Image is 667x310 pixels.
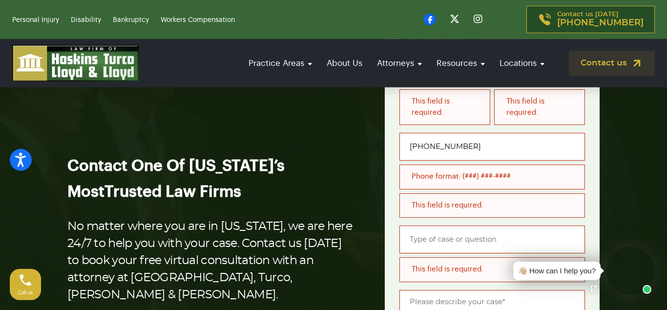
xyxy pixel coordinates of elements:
[399,89,490,125] div: This field is required.
[399,165,585,189] div: Phone format: (###) ###-####
[495,49,549,77] a: Locations
[71,17,101,23] a: Disability
[557,11,644,28] p: Contact us [DATE]
[557,18,644,28] span: [PHONE_NUMBER]
[244,49,317,77] a: Practice Areas
[67,184,104,200] span: Most
[113,17,149,23] a: Bankruptcy
[161,17,235,23] a: Workers Compensation
[12,45,139,82] img: logo
[432,49,490,77] a: Resources
[518,266,596,277] div: 👋🏼 How can I help you?
[399,133,585,161] input: Phone*
[372,49,427,77] a: Attorneys
[399,193,585,218] div: This field is required.
[399,226,585,253] input: Type of case or question
[526,6,655,33] a: Contact us [DATE][PHONE_NUMBER]
[12,17,59,23] a: Personal Injury
[399,257,585,282] div: This field is required.
[494,89,585,125] div: This field is required.
[18,290,33,295] span: Call us
[569,51,655,76] a: Contact us
[67,218,354,304] p: No matter where you are in [US_STATE], we are here 24/7 to help you with your case. Contact us [D...
[67,158,285,174] span: Contact One Of [US_STATE]’s
[104,184,241,200] span: Trusted Law Firms
[584,278,604,299] a: Open chat
[322,49,367,77] a: About Us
